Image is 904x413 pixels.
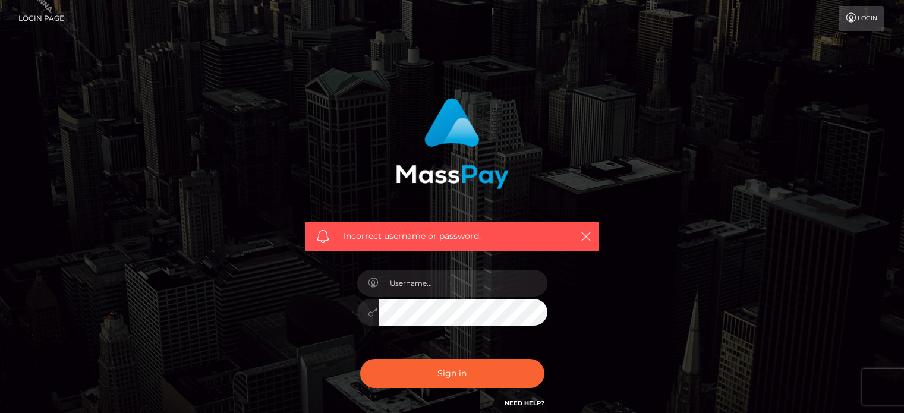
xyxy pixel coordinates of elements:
a: Login Page [18,6,64,31]
button: Sign in [360,359,544,388]
a: Login [839,6,884,31]
input: Username... [379,270,547,297]
a: Need Help? [505,399,544,407]
img: MassPay Login [396,98,509,189]
span: Incorrect username or password. [344,230,560,242]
